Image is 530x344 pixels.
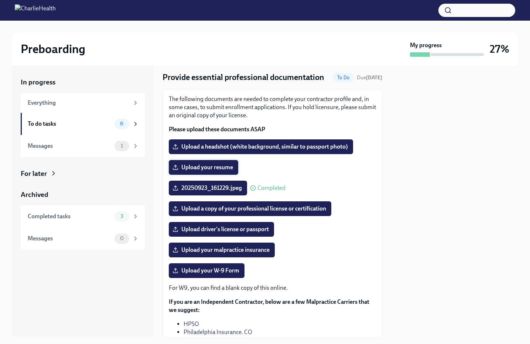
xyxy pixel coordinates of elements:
[174,205,326,212] span: Upload a copy of your professional license or certification
[21,227,145,250] a: Messages0
[116,236,128,241] span: 0
[174,267,239,274] span: Upload your W-9 Form
[28,212,112,220] div: Completed tasks
[21,93,145,113] a: Everything
[116,213,128,219] span: 3
[184,329,252,336] a: Philadelphia Insurance. CO
[357,74,382,81] span: Due
[169,243,275,257] label: Upload your malpractice insurance
[21,113,145,135] a: To do tasks6
[21,77,145,87] a: In progress
[116,121,128,126] span: 6
[21,42,85,56] h2: Preboarding
[169,298,369,313] strong: If you are an Independent Contractor, below are a few Malpractice Carriers that we suggest:
[169,139,353,154] label: Upload a headshot (white background, similar to passport photo)
[410,41,442,49] strong: My progress
[28,99,129,107] div: Everything
[174,143,348,150] span: Upload a headshot (white background, similar to passport photo)
[184,320,199,327] a: HPSO
[169,263,245,278] label: Upload your W-9 Form
[28,120,112,128] div: To do tasks
[169,284,376,292] p: For W9, you can find a blank copy of this online.
[174,246,270,254] span: Upload your malpractice insurance
[15,4,56,16] img: CharlieHealth
[21,205,145,227] a: Completed tasks3
[116,143,127,149] span: 1
[169,201,331,216] label: Upload a copy of your professional license or certification
[174,164,233,171] span: Upload your resume
[257,185,285,191] span: Completed
[366,74,382,81] strong: [DATE]
[490,42,509,56] h3: 27%
[163,72,324,83] h4: Provide essential professional documentation
[28,142,112,150] div: Messages
[169,95,376,119] p: The following documents are needed to complete your contractor profile and, in some cases, to sub...
[174,226,269,233] span: Upload driver's license or passport
[169,181,247,195] label: 20250923_161229.jpeg
[174,184,242,192] span: 20250923_161229.jpeg
[21,169,47,178] div: For later
[28,234,112,243] div: Messages
[169,160,238,175] label: Upload your resume
[333,75,354,80] span: To Do
[21,169,145,178] a: For later
[21,135,145,157] a: Messages1
[21,190,145,199] a: Archived
[169,222,274,237] label: Upload driver's license or passport
[169,126,265,133] strong: Please upload these documents ASAP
